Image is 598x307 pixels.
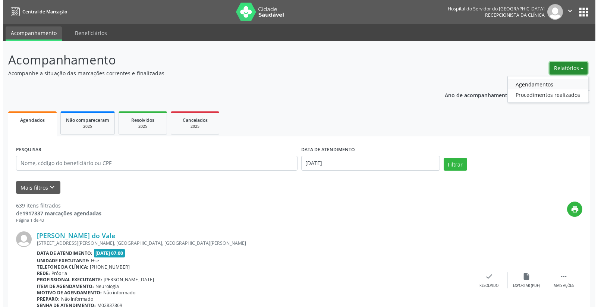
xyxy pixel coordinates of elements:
div: [STREET_ADDRESS][PERSON_NAME], [GEOGRAPHIC_DATA], [GEOGRAPHIC_DATA][PERSON_NAME] [34,240,468,246]
b: Motivo de agendamento: [34,289,99,296]
a: Agendamentos [505,79,585,89]
div: 2025 [63,124,106,129]
p: Acompanhamento [5,51,413,69]
span: Cancelados [180,117,205,123]
div: Mais ações [551,283,571,288]
span: Própria [48,270,64,276]
b: Preparo: [34,296,57,302]
b: Profissional executante: [34,276,99,283]
span: Não compareceram [63,117,106,123]
a: Central de Marcação [5,6,64,18]
i: print [568,205,576,213]
div: Resolvido [476,283,495,288]
button:  [560,4,574,20]
span: Recepcionista da clínica [482,12,542,18]
button: Relatórios [547,62,585,75]
a: [PERSON_NAME] do Vale [34,231,112,240]
span: Não informado [100,289,132,296]
span: Hse [88,257,96,264]
button: Mais filtroskeyboard_arrow_down [13,181,57,194]
div: Exportar (PDF) [510,283,537,288]
a: Procedimentos realizados [505,89,585,100]
i:  [557,272,565,281]
div: de [13,209,98,217]
label: DATA DE ATENDIMENTO [298,144,352,156]
i: keyboard_arrow_down [45,183,53,192]
button: Filtrar [441,158,464,171]
span: [PHONE_NUMBER] [87,264,127,270]
span: Agendados [17,117,42,123]
div: 639 itens filtrados [13,202,98,209]
button: print [564,202,579,217]
img: img [13,231,29,247]
b: Telefone da clínica: [34,264,85,270]
div: Hospital do Servidor do [GEOGRAPHIC_DATA] [445,6,542,12]
p: Ano de acompanhamento [442,90,508,99]
b: Data de atendimento: [34,250,89,256]
a: Acompanhamento [3,26,59,41]
b: Item de agendamento: [34,283,91,289]
span: Resolvidos [128,117,151,123]
label: PESQUISAR [13,144,38,156]
span: Neurologia [92,283,116,289]
span: [DATE] 07:00 [91,249,122,257]
button: apps [574,6,587,19]
b: Rede: [34,270,47,276]
img: img [544,4,560,20]
b: Unidade executante: [34,257,86,264]
div: 2025 [173,124,211,129]
p: Acompanhe a situação das marcações correntes e finalizadas [5,69,413,77]
strong: 1917337 marcações agendadas [19,210,98,217]
span: Não informado [58,296,90,302]
ul: Relatórios [504,76,585,103]
i:  [563,7,571,15]
input: Selecione um intervalo [298,156,437,171]
div: Página 1 de 43 [13,217,98,224]
input: Nome, código do beneficiário ou CPF [13,156,295,171]
i: insert_drive_file [519,272,528,281]
span: [PERSON_NAME][DATE] [101,276,151,283]
i: check [482,272,490,281]
div: 2025 [121,124,158,129]
a: Beneficiários [67,26,109,39]
span: Central de Marcação [19,9,64,15]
